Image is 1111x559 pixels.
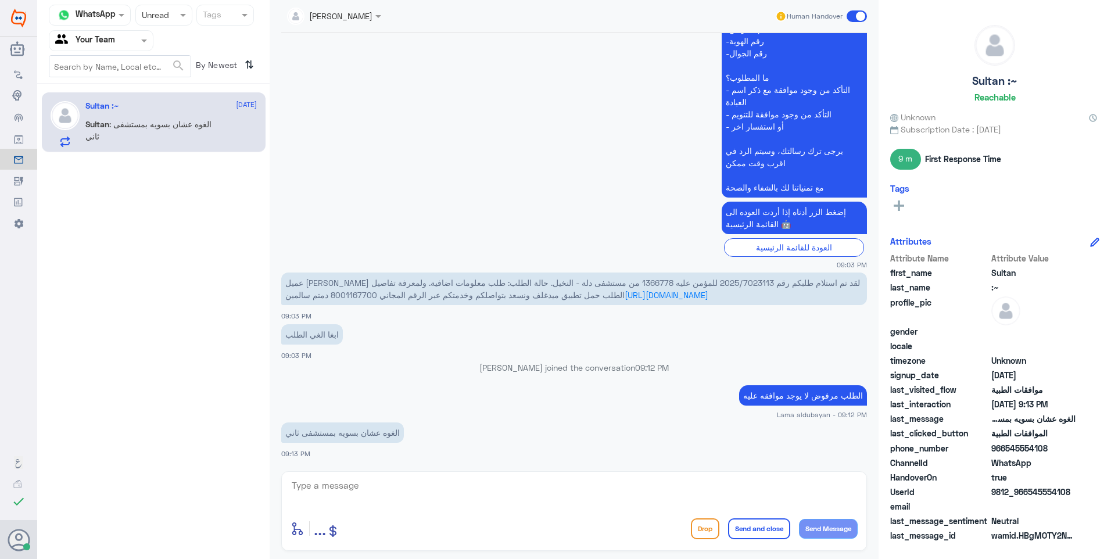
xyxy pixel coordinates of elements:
span: 09:13 PM [281,450,310,457]
div: العودة للقائمة الرئيسية [724,238,864,256]
a: [URL][DOMAIN_NAME] [625,290,708,300]
span: last_message [890,413,989,425]
span: UserId [890,486,989,498]
h6: Reachable [974,92,1016,102]
span: last_clicked_button [890,427,989,439]
p: 14/9/2025, 9:03 PM [281,324,343,345]
span: 966545554108 [991,442,1076,454]
span: الموافقات الطبية [991,427,1076,439]
button: Send and close [728,518,790,539]
span: : الغوه عشان بسويه بمستشفى ثاني [85,119,212,141]
span: Human Handover [787,11,843,21]
span: 09:03 PM [281,352,311,359]
span: last_name [890,281,989,293]
span: timezone [890,354,989,367]
span: 2025-09-14T18:13:16.48Z [991,398,1076,410]
img: defaultAdmin.png [51,101,80,130]
span: ... [314,518,326,539]
span: HandoverOn [890,471,989,483]
div: Tags [201,8,221,23]
span: 9 m [890,149,921,170]
img: defaultAdmin.png [975,26,1015,65]
span: last_interaction [890,398,989,410]
button: Drop [691,518,719,539]
i: check [12,494,26,508]
span: locale [890,340,989,352]
span: Unknown [991,354,1076,367]
span: الغوه عشان بسويه بمستشفى ثاني [991,413,1076,425]
span: 0 [991,515,1076,527]
span: email [890,500,989,513]
h5: Sultan :~ [85,101,119,111]
p: 14/9/2025, 9:12 PM [739,385,867,406]
span: true [991,471,1076,483]
span: null [991,340,1076,352]
span: first_name [890,267,989,279]
span: Unknown [890,111,936,123]
p: 14/9/2025, 9:13 PM [281,422,404,443]
span: [DATE] [236,99,257,110]
button: ... [314,515,326,542]
span: By Newest [191,55,240,78]
span: عميل [PERSON_NAME] لقد تم استلام طلبكم رقم 2025/7023113 للمؤمن عليه 1366778 من مستشفى دلة - النخي... [285,278,860,300]
img: yourTeam.svg [55,32,73,49]
span: :~ [991,281,1076,293]
span: ChannelId [890,457,989,469]
span: Lama aldubayan - 09:12 PM [777,410,867,420]
span: موافقات الطبية [991,384,1076,396]
h5: Sultan :~ [972,74,1017,88]
span: First Response Time [925,153,1001,165]
span: 9812_966545554108 [991,486,1076,498]
span: Attribute Value [991,252,1076,264]
span: 09:03 PM [281,312,311,320]
span: last_message_id [890,529,989,542]
input: Search by Name, Local etc… [49,56,191,77]
span: null [991,325,1076,338]
span: 2 [991,457,1076,469]
span: phone_number [890,442,989,454]
span: null [991,500,1076,513]
span: wamid.HBgMOTY2NTQ1NTU0MTA4FQIAEhgUM0EzNDgxMkRBREJFQkU4NUY0MUUA [991,529,1076,542]
span: 09:12 PM [635,363,669,372]
p: 14/9/2025, 9:03 PM [281,273,867,305]
i: ⇅ [245,55,254,74]
p: 14/9/2025, 9:03 PM [722,202,867,234]
span: 2024-11-21T17:34:11.143Z [991,369,1076,381]
button: Avatar [8,529,30,551]
p: [PERSON_NAME] joined the conversation [281,361,867,374]
h6: Tags [890,183,909,193]
span: profile_pic [890,296,989,323]
span: last_message_sentiment [890,515,989,527]
img: Widebot Logo [11,9,26,27]
span: Attribute Name [890,252,989,264]
img: whatsapp.png [55,6,73,24]
button: search [171,56,185,76]
span: signup_date [890,369,989,381]
span: 09:03 PM [837,260,867,270]
h6: Attributes [890,236,931,246]
span: search [171,59,185,73]
span: last_visited_flow [890,384,989,396]
img: defaultAdmin.png [991,296,1020,325]
span: Sultan [991,267,1076,279]
span: Sultan [85,119,109,129]
button: Send Message [799,519,858,539]
span: Subscription Date : [DATE] [890,123,1099,135]
span: gender [890,325,989,338]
